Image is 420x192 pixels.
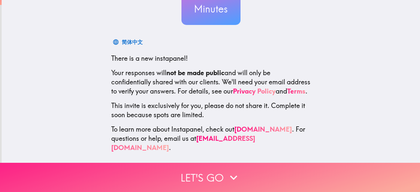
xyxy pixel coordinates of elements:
[111,68,311,96] p: Your responses will and will only be confidentially shared with our clients. We'll need your emai...
[233,87,276,95] a: Privacy Policy
[166,69,224,77] b: not be made public
[111,125,311,152] p: To learn more about Instapanel, check out . For questions or help, email us at .
[287,87,305,95] a: Terms
[234,125,292,133] a: [DOMAIN_NAME]
[111,101,311,119] p: This invite is exclusively for you, please do not share it. Complete it soon because spots are li...
[111,35,145,49] button: 简体中文
[181,2,241,16] h3: Minutes
[111,54,188,62] span: There is a new instapanel!
[111,134,255,152] a: [EMAIL_ADDRESS][DOMAIN_NAME]
[122,37,143,47] div: 简体中文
